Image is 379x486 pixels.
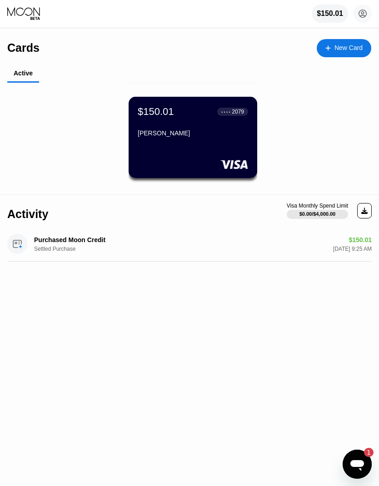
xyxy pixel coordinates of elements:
iframe: Number of unread messages [355,448,374,457]
div: New Card [334,44,363,52]
div: Purchased Moon CreditSettled Purchase$150.01[DATE] 9:25 AM [7,227,372,262]
div: $150.01 [317,10,343,18]
div: Activity [7,208,48,221]
div: Settled Purchase [34,246,80,252]
div: Active [14,69,33,77]
div: $0.00 / $4,000.00 [299,211,336,217]
div: $150.01 [349,236,372,243]
div: $150.01● ● ● ●2079[PERSON_NAME] [129,97,257,178]
div: 2079 [232,109,244,115]
div: Visa Monthly Spend Limit [287,203,348,209]
div: New Card [317,39,371,57]
div: [DATE] 9:25 AM [333,246,372,252]
div: $150.01 [312,5,348,23]
div: Cards [7,41,40,55]
div: Purchased Moon Credit [34,236,125,243]
div: ● ● ● ● [221,110,230,113]
div: Visa Monthly Spend Limit$0.00/$4,000.00 [287,203,348,219]
div: $150.01 [138,106,174,118]
iframe: Button to launch messaging window, 1 unread message [343,450,372,479]
div: [PERSON_NAME] [138,129,248,137]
